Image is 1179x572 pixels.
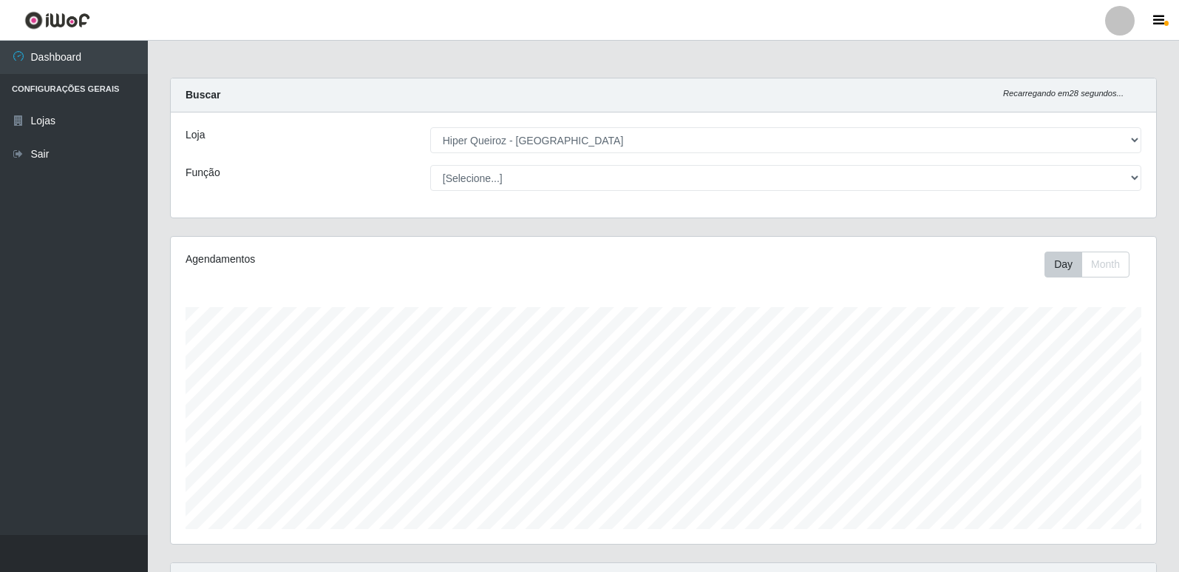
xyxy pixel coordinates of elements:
div: Agendamentos [186,252,571,267]
div: Toolbar with button groups [1044,252,1141,277]
div: First group [1044,252,1129,277]
button: Month [1081,252,1129,277]
label: Loja [186,127,205,143]
button: Day [1044,252,1082,277]
img: CoreUI Logo [24,11,90,30]
i: Recarregando em 28 segundos... [1003,89,1124,98]
strong: Buscar [186,89,220,101]
label: Função [186,165,220,181]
